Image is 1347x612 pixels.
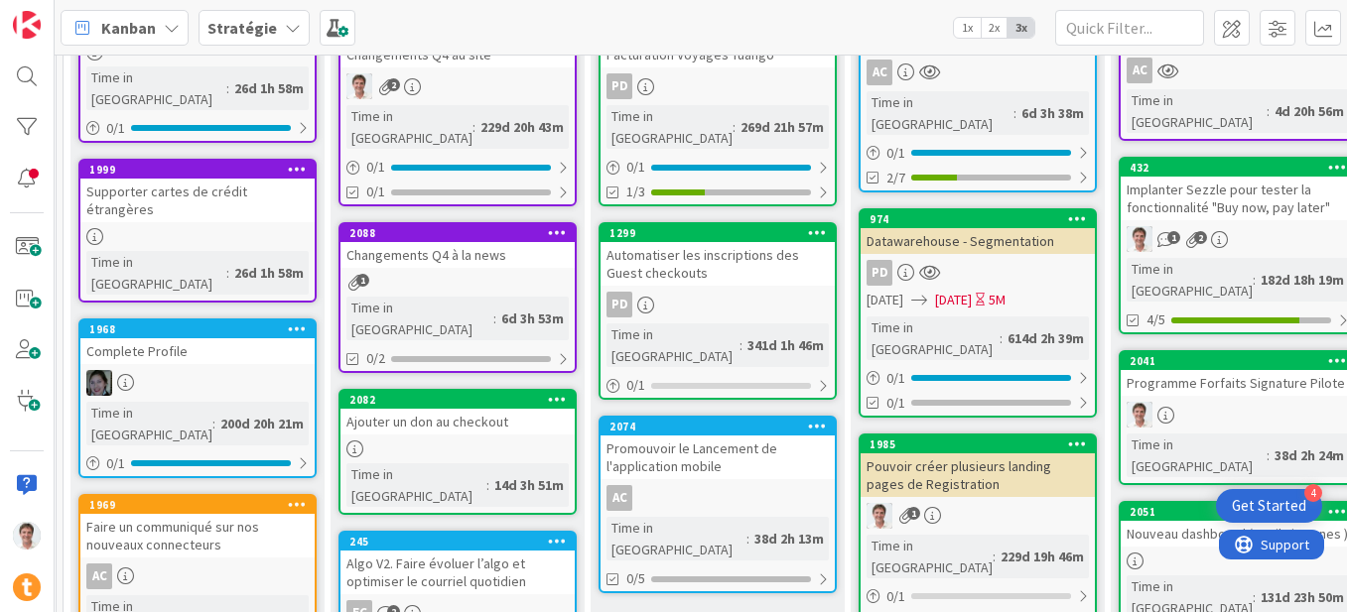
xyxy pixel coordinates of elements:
[601,418,835,479] div: 2074Promouvoir le Lancement de l'application mobile
[1304,484,1322,502] div: 4
[907,507,920,520] span: 1
[80,161,315,222] div: 1999Supporter cartes de crédit étrangères
[346,297,493,340] div: Time in [GEOGRAPHIC_DATA]
[340,391,575,409] div: 2082
[340,42,575,67] div: Changements Q4 au site
[886,143,905,164] span: 0 / 1
[867,535,993,578] div: Time in [GEOGRAPHIC_DATA]
[1253,269,1256,291] span: :
[867,91,1013,135] div: Time in [GEOGRAPHIC_DATA]
[870,212,1095,226] div: 974
[1267,444,1270,466] span: :
[886,586,905,607] span: 0 / 1
[989,290,1006,310] div: 5M
[80,116,315,141] div: 0/1
[861,141,1095,166] div: 0/1
[86,402,212,445] div: Time in [GEOGRAPHIC_DATA]
[1127,58,1152,83] div: AC
[80,496,315,557] div: 1969Faire un communiqué sur nos nouveaux connecteurs
[80,320,315,338] div: 1968
[349,535,575,549] div: 245
[86,370,112,396] img: AA
[626,157,645,178] span: 0 / 1
[346,105,472,149] div: Time in [GEOGRAPHIC_DATA]
[106,453,125,474] span: 0 / 1
[1127,226,1152,252] img: JG
[86,66,226,110] div: Time in [GEOGRAPHIC_DATA]
[886,393,905,414] span: 0/1
[346,463,486,507] div: Time in [GEOGRAPHIC_DATA]
[80,320,315,364] div: 1968Complete Profile
[80,563,315,589] div: AC
[1127,433,1267,477] div: Time in [GEOGRAPHIC_DATA]
[867,316,1000,360] div: Time in [GEOGRAPHIC_DATA]
[1008,18,1034,38] span: 3x
[349,393,575,407] div: 2082
[886,168,905,188] span: 2/7
[601,418,835,435] div: 2074
[609,420,835,433] div: 2074
[340,551,575,594] div: Algo V2. Faire évoluer l’algo et optimiser le courriel quotidien
[861,435,1095,453] div: 1985
[366,157,385,178] span: 0 / 1
[80,338,315,364] div: Complete Profile
[746,528,749,550] span: :
[229,77,309,99] div: 26d 1h 58m
[42,3,90,27] span: Support
[1216,489,1322,523] div: Open Get Started checklist, remaining modules: 4
[740,334,742,356] span: :
[601,292,835,317] div: PD
[486,474,489,496] span: :
[89,322,315,336] div: 1968
[80,514,315,557] div: Faire un communiqué sur nos nouveaux connecteurs
[993,546,996,567] span: :
[626,375,645,396] span: 0 / 1
[346,73,372,99] img: JG
[366,348,385,369] span: 0/2
[212,413,215,434] span: :
[475,116,569,138] div: 229d 20h 43m
[1253,586,1256,608] span: :
[870,437,1095,451] div: 1985
[356,274,369,287] span: 1
[13,573,41,601] img: avatar
[867,60,892,85] div: AC
[601,42,835,67] div: Facturation Voyages Tuango
[601,73,835,99] div: PD
[86,251,226,295] div: Time in [GEOGRAPHIC_DATA]
[366,182,385,202] span: 0/1
[340,242,575,268] div: Changements Q4 à la news
[601,485,835,511] div: AC
[207,18,277,38] b: Stratégie
[601,224,835,286] div: 1299Automatiser les inscriptions des Guest checkouts
[496,307,569,329] div: 6d 3h 53m
[626,568,645,589] span: 0/5
[340,73,575,99] div: JG
[861,228,1095,254] div: Datawarehouse - Segmentation
[80,179,315,222] div: Supporter cartes de crédit étrangères
[736,116,829,138] div: 269d 21h 57m
[861,584,1095,609] div: 0/1
[493,307,496,329] span: :
[606,73,632,99] div: PD
[80,496,315,514] div: 1969
[13,522,41,550] img: JG
[215,413,309,434] div: 200d 20h 21m
[13,11,41,39] img: Visit kanbanzone.com
[1232,496,1306,516] div: Get Started
[80,370,315,396] div: AA
[606,323,740,367] div: Time in [GEOGRAPHIC_DATA]
[89,163,315,177] div: 1999
[340,224,575,268] div: 2088Changements Q4 à la news
[886,368,905,389] span: 0 / 1
[340,533,575,551] div: 245
[489,474,569,496] div: 14d 3h 51m
[742,334,829,356] div: 341d 1h 46m
[472,116,475,138] span: :
[101,16,156,40] span: Kanban
[861,210,1095,254] div: 974Datawarehouse - Segmentation
[749,528,829,550] div: 38d 2h 13m
[1267,100,1270,122] span: :
[340,224,575,242] div: 2088
[606,485,632,511] div: AC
